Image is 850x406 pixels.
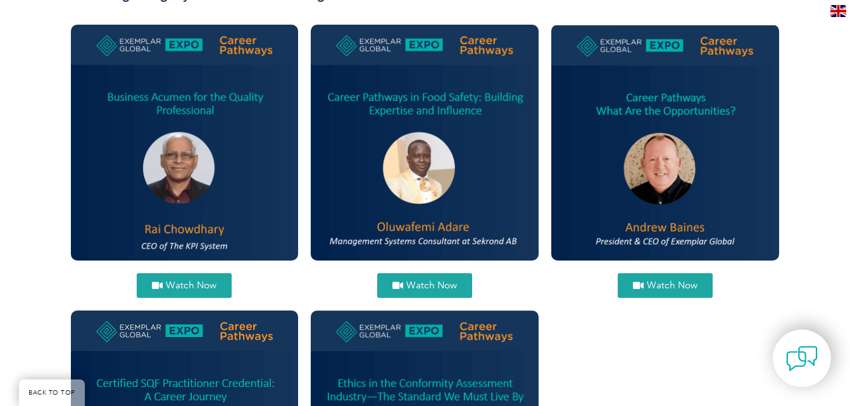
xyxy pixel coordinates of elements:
img: en [830,5,846,17]
span: Watch Now [166,281,216,290]
span: Watch Now [647,281,697,290]
span: Watch Now [406,281,457,290]
img: Rai [71,25,299,261]
img: contact-chat.png [786,343,818,374]
img: andrew [551,25,779,260]
a: Watch Now [618,273,713,298]
a: BACK TO TOP [19,379,85,406]
a: Watch Now [137,273,232,298]
img: Oluwafemi [311,25,539,261]
a: Watch Now [377,273,472,298]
